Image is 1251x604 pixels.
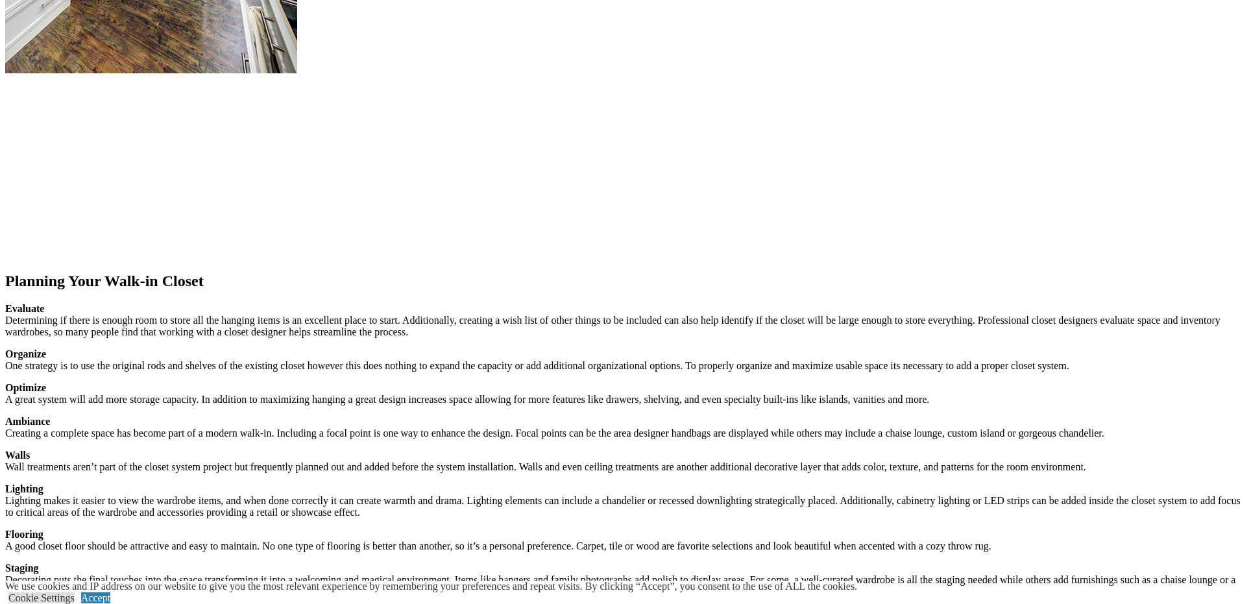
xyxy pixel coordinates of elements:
[8,592,75,603] a: Cookie Settings
[5,348,1246,372] p: One strategy is to use the original rods and shelves of the existing closet however this does not...
[5,581,857,592] div: We use cookies and IP address on our website to give you the most relevant experience by remember...
[5,416,1246,439] p: Creating a complete space has become part of a modern walk-in. Including a focal point is one way...
[5,450,1246,473] p: Wall treatments aren’t part of the closet system project but frequently planned out and added bef...
[5,303,1246,338] p: Determining if there is enough room to store all the hanging items is an excellent place to start...
[5,272,1246,290] h2: Planning Your Walk-in Closet
[81,592,110,603] a: Accept
[5,348,46,359] strong: Organize
[5,450,30,461] strong: Walls
[5,382,46,393] strong: Optimize
[5,416,50,427] strong: Ambiance
[5,382,1246,405] p: A great system will add more storage capacity. In addition to maximizing hanging a great design i...
[5,483,43,494] strong: Lighting
[5,529,1246,552] p: A good closet floor should be attractive and easy to maintain. No one type of flooring is better ...
[5,562,39,574] strong: Staging
[5,529,43,540] strong: Flooring
[5,562,1246,598] p: Decorating puts the final touches into the space transforming it into a welcoming and magical env...
[5,483,1246,518] p: Lighting makes it easier to view the wardrobe items, and when done correctly it can create warmth...
[5,303,44,314] strong: Evaluate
